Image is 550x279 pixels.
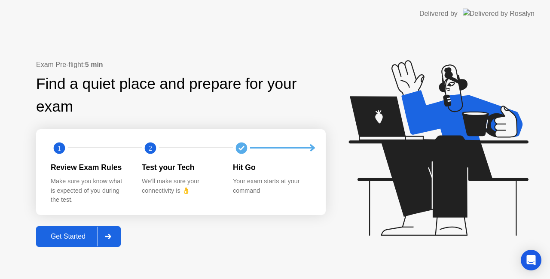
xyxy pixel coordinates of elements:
[419,9,458,19] div: Delivered by
[233,177,310,195] div: Your exam starts at your command
[233,162,310,173] div: Hit Go
[463,9,535,18] img: Delivered by Rosalyn
[51,162,128,173] div: Review Exam Rules
[142,177,219,195] div: We’ll make sure your connectivity is 👌
[36,60,326,70] div: Exam Pre-flight:
[39,233,98,240] div: Get Started
[142,162,219,173] div: Test your Tech
[521,250,541,270] div: Open Intercom Messenger
[36,226,121,247] button: Get Started
[149,144,152,152] text: 2
[85,61,103,68] b: 5 min
[58,144,61,152] text: 1
[51,177,128,205] div: Make sure you know what is expected of you during the test.
[36,73,326,118] div: Find a quiet place and prepare for your exam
